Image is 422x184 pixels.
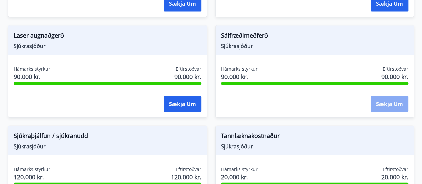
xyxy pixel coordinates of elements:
span: Sjúkrasjóður [221,143,409,150]
span: 90.000 kr. [221,72,258,81]
span: Tannlæknakostnaður [221,131,409,143]
span: Laser augnaðgerð [14,31,201,42]
span: Hámarks styrkur [14,66,50,72]
span: Sálfræðimeðferð [221,31,409,42]
span: 20.000 kr. [221,173,258,181]
span: Sjúkraþjálfun / sjúkranudd [14,131,201,143]
span: 90.000 kr. [174,72,201,81]
span: Eftirstöðvar [176,66,201,72]
span: 90.000 kr. [381,72,408,81]
span: Hámarks styrkur [221,66,258,72]
span: 120.000 kr. [171,173,201,181]
span: Hámarks styrkur [14,166,50,173]
span: Eftirstöðvar [176,166,201,173]
span: Sjúkrasjóður [14,42,201,50]
button: Sækja um [371,96,408,112]
span: Sjúkrasjóður [14,143,201,150]
span: Sjúkrasjóður [221,42,409,50]
span: 90.000 kr. [14,72,50,81]
button: Sækja um [164,96,201,112]
span: Hámarks styrkur [221,166,258,173]
span: 20.000 kr. [381,173,408,181]
span: Eftirstöðvar [383,66,408,72]
span: 120.000 kr. [14,173,50,181]
span: Eftirstöðvar [383,166,408,173]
